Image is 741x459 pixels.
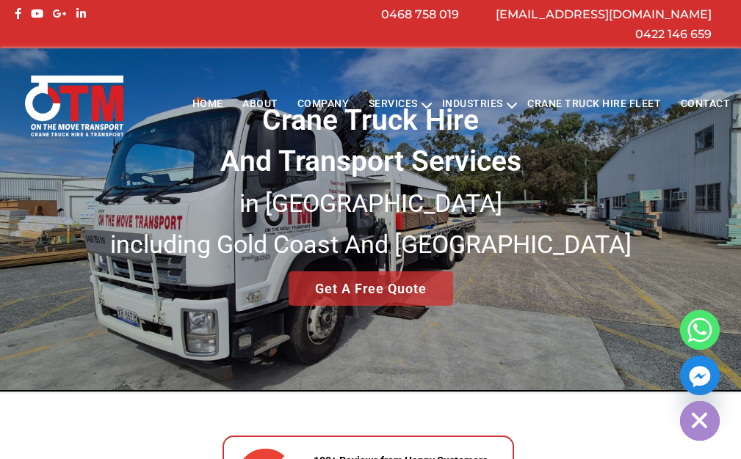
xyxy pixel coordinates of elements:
a: [EMAIL_ADDRESS][DOMAIN_NAME] [496,7,712,21]
a: Facebook_Messenger [680,356,720,395]
a: Industries [433,86,513,126]
a: Get A Free Quote [289,271,453,306]
a: Whatsapp [680,310,720,350]
a: Contact [670,86,740,126]
a: 0468 758 019 [381,7,459,21]
small: in [GEOGRAPHIC_DATA] including Gold Coast And [GEOGRAPHIC_DATA] [110,188,632,259]
a: Crane Truck Hire Fleet [518,86,670,126]
a: COMPANY [288,86,359,126]
a: About [233,86,288,126]
a: 0422 146 659 [635,27,712,41]
a: Services [359,86,427,126]
a: Home [182,86,232,126]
